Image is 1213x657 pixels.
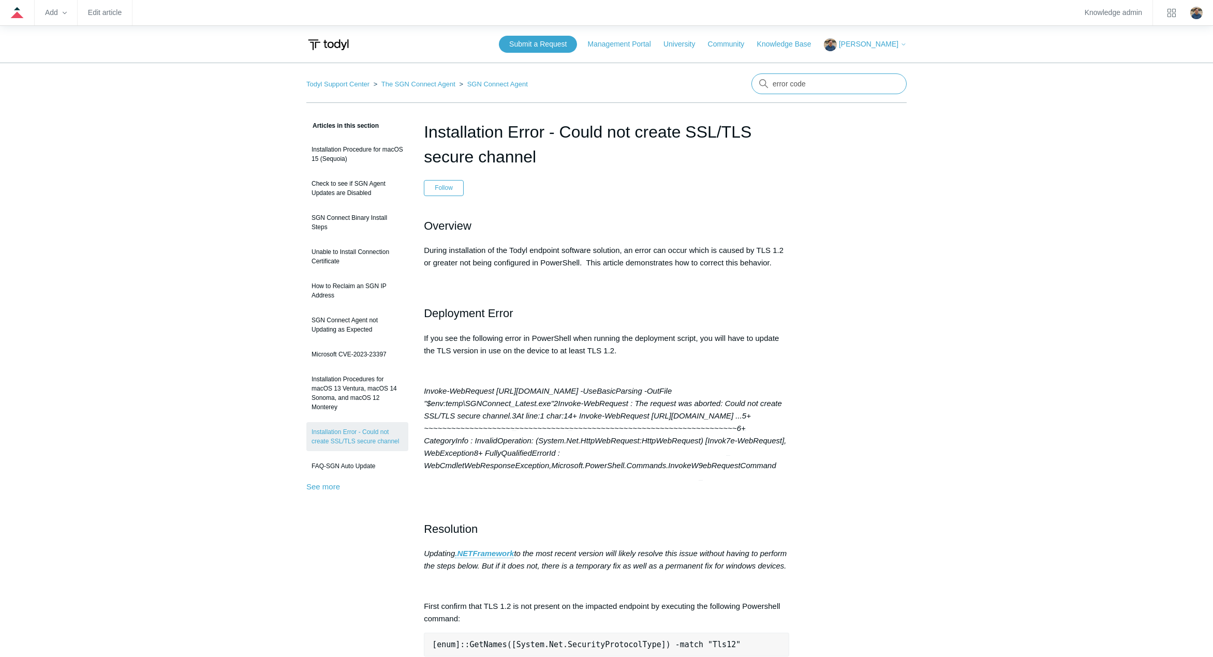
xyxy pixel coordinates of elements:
em: to the most recent version will likely resolve this issue without having to perform the steps bel... [424,549,787,570]
a: Edit article [88,10,122,16]
strong: .NETFramework [455,549,514,558]
span: 4 [568,401,572,431]
a: See more [306,482,340,491]
a: Submit a Request [499,36,577,53]
span: 8 [474,438,478,468]
span: [PERSON_NAME] [839,40,898,48]
p: During installation of the Todyl endpoint software solution, an error can occur which is caused b... [424,244,789,269]
li: The SGN Connect Agent [372,80,457,88]
img: Todyl Support Center Help Center home page [306,35,350,54]
span: Invoke-WebRequest [URL][DOMAIN_NAME] -UseBasicParsing -OutFile "$env:temp\SGNConnect_Latest.exe" [424,386,672,408]
h1: Installation Error - Could not create SSL/TLS secure channel [424,120,789,169]
em: Updating [424,549,455,558]
a: How to Reclaim an SGN IP Address [306,276,408,305]
h2: Resolution [424,520,789,538]
span: 5 [742,401,746,431]
a: SGN Connect Agent [467,80,528,88]
a: Community [708,39,755,50]
span: Articles in this section [306,122,379,129]
a: Installation Error - Could not create SSL/TLS secure channel [306,422,408,451]
span: 6 [737,413,741,443]
a: Unable to Install Connection Certificate [306,242,408,271]
zd-hc-trigger: Click your profile icon to open the profile menu [1190,7,1203,19]
a: Installation Procedures for macOS 13 Ventura, macOS 14 Sonoma, and macOS 12 Monterey [306,369,408,417]
a: SGN Connect Agent not Updating as Expected [306,310,408,339]
span: 7 [726,426,730,456]
pre: [enum]::GetNames([System.Net.SecurityProtocolType]) -match "Tls12" [424,633,789,656]
a: Todyl Support Center [306,80,369,88]
a: .NETFramework [455,549,514,558]
span: 9 [699,451,703,481]
em: Invoke-WebRequest : The request was aborted: Could not create SSL/TLS secure channel. At line:1 c... [424,386,786,481]
a: Microsoft CVE-2023-23397 [306,345,408,364]
li: Todyl Support Center [306,80,372,88]
a: Installation Procedure for macOS 15 (Sequoia) [306,140,408,169]
a: Check to see if SGN Agent Updates are Disabled [306,174,408,203]
a: Management Portal [588,39,661,50]
a: University [663,39,705,50]
span: 2 [554,389,558,419]
a: SGN Connect Binary Install Steps [306,208,408,237]
a: Knowledge admin [1085,10,1142,16]
a: The SGN Connect Agent [381,80,455,88]
button: Follow Article [424,180,464,196]
h2: Overview [424,217,789,235]
zd-hc-trigger: Add [45,10,67,16]
input: Search [751,73,907,94]
span: 3 [512,401,516,431]
p: If you see the following error in PowerShell when running the deployment script, you will have to... [424,332,789,357]
h2: Deployment Error [424,304,789,322]
a: FAQ-SGN Auto Update [306,456,408,476]
p: First confirm that TLS 1.2 is not present on the impacted endpoint by executing the following Pow... [424,600,789,625]
li: SGN Connect Agent [457,80,527,88]
a: Knowledge Base [757,39,822,50]
button: [PERSON_NAME] [824,38,907,51]
img: user avatar [1190,7,1203,19]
